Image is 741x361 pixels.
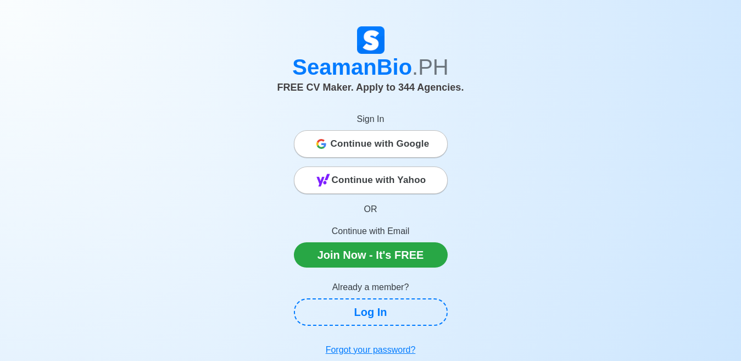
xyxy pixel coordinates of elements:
[357,26,385,54] img: Logo
[66,54,676,80] h1: SeamanBio
[294,225,448,238] p: Continue with Email
[326,345,416,354] u: Forgot your password?
[294,339,448,361] a: Forgot your password?
[412,55,449,79] span: .PH
[332,169,426,191] span: Continue with Yahoo
[294,281,448,294] p: Already a member?
[294,166,448,194] button: Continue with Yahoo
[294,298,448,326] a: Log In
[331,133,430,155] span: Continue with Google
[294,203,448,216] p: OR
[294,130,448,158] button: Continue with Google
[294,242,448,268] a: Join Now - It's FREE
[294,113,448,126] p: Sign In
[277,82,464,93] span: FREE CV Maker. Apply to 344 Agencies.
